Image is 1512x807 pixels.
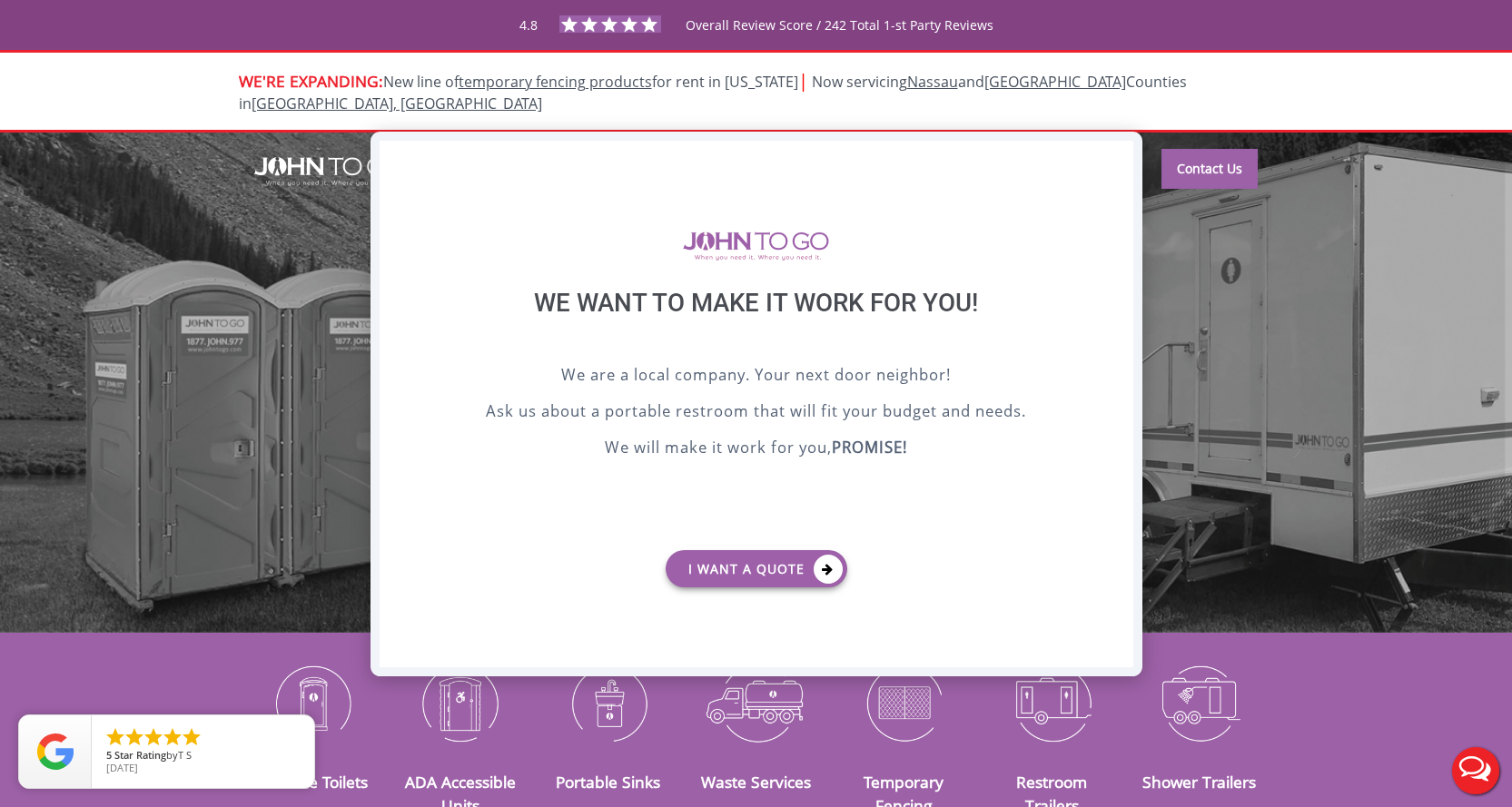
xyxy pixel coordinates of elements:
span: Star Rating [114,748,166,762]
a: I want a Quote [666,550,847,587]
p: We will make it work for you, [425,436,1088,463]
p: Ask us about a portable restroom that will fit your budget and needs. [425,399,1088,427]
button: Live Chat [1439,734,1512,807]
b: PROMISE! [832,437,907,458]
img: logo of viptogo [683,231,829,261]
span: 5 [106,748,112,762]
li:  [143,726,164,748]
li:  [104,726,126,748]
span: T S [178,748,192,762]
li:  [124,726,145,748]
li:  [181,726,203,748]
span: by [106,750,300,763]
li:  [162,726,183,748]
span: [DATE] [106,761,138,774]
img: Review Rating [37,733,74,770]
div: X [1104,141,1132,172]
div: We want to make it work for you! [425,288,1088,363]
p: We are a local company. Your next door neighbor! [425,363,1088,390]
